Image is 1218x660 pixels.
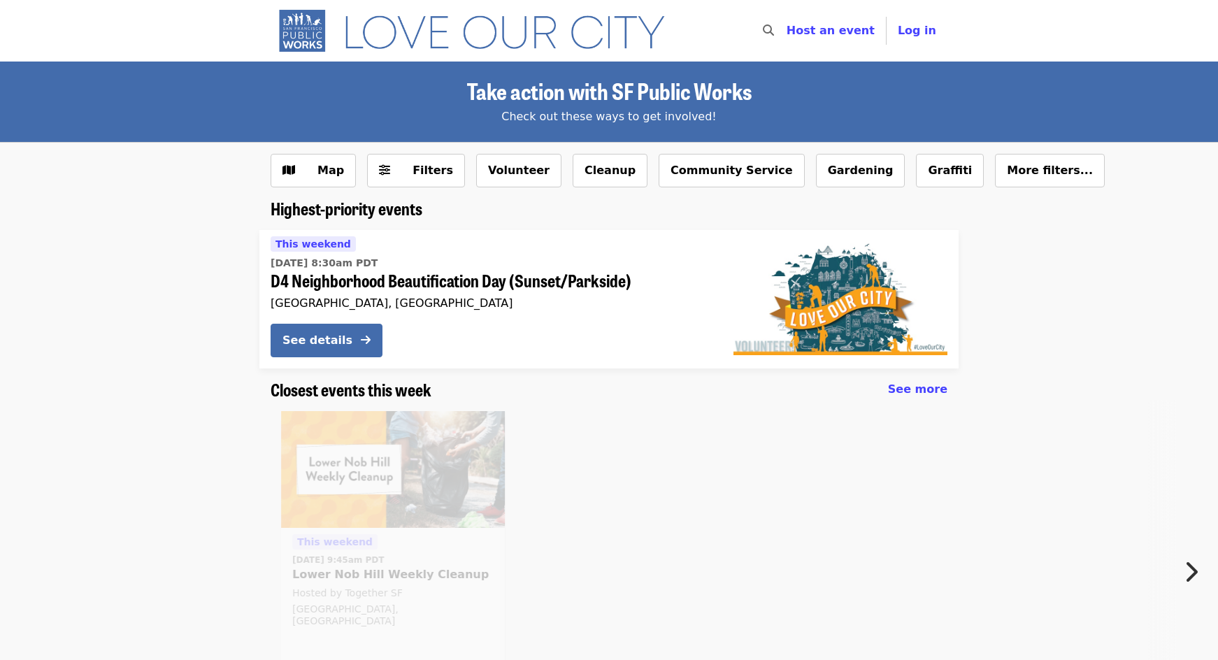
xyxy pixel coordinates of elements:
[259,230,959,368] a: See details for "D4 Neighborhood Beautification Day (Sunset/Parkside)"
[271,296,711,310] div: [GEOGRAPHIC_DATA], [GEOGRAPHIC_DATA]
[995,154,1105,187] button: More filters...
[787,24,875,37] a: Host an event
[888,382,947,396] span: See more
[297,536,373,547] span: This weekend
[292,587,403,598] span: Hosted by Together SF
[476,154,561,187] button: Volunteer
[271,377,431,401] span: Closest events this week
[271,196,422,220] span: Highest-priority events
[271,108,947,125] div: Check out these ways to get involved!
[292,554,384,566] time: [DATE] 9:45am PDT
[763,24,774,37] i: search icon
[1172,552,1218,591] button: Next item
[413,164,453,177] span: Filters
[898,24,936,37] span: Log in
[379,164,390,177] i: sliders-h icon
[1007,164,1093,177] span: More filters...
[467,74,752,107] span: Take action with SF Public Works
[271,380,431,400] a: Closest events this week
[1184,559,1198,585] i: chevron-right icon
[281,411,505,529] img: Lower Nob Hill Weekly Cleanup organized by Together SF
[659,154,805,187] button: Community Service
[733,243,947,355] img: D4 Neighborhood Beautification Day (Sunset/Parkside) organized by SF Public Works
[888,381,947,398] a: See more
[271,256,378,271] time: [DATE] 8:30am PDT
[271,8,685,53] img: SF Public Works - Home
[361,333,371,347] i: arrow-right icon
[271,324,382,357] button: See details
[887,17,947,45] button: Log in
[282,332,352,349] div: See details
[282,164,295,177] i: map icon
[916,154,984,187] button: Graffiti
[782,14,794,48] input: Search
[292,566,494,583] span: Lower Nob Hill Weekly Cleanup
[317,164,344,177] span: Map
[816,154,905,187] button: Gardening
[573,154,647,187] button: Cleanup
[275,238,351,250] span: This weekend
[367,154,465,187] button: Filters (0 selected)
[292,603,494,627] div: [GEOGRAPHIC_DATA], [GEOGRAPHIC_DATA]
[271,154,356,187] button: Show map view
[271,271,711,291] span: D4 Neighborhood Beautification Day (Sunset/Parkside)
[259,380,959,400] div: Closest events this week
